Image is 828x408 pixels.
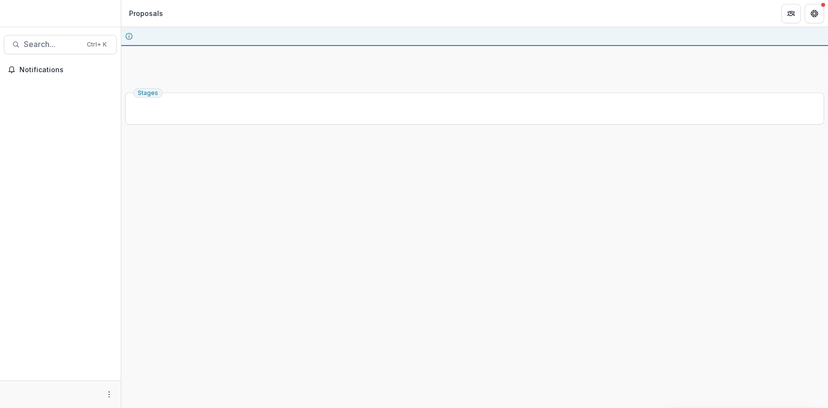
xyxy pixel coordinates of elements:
[125,6,167,20] nav: breadcrumb
[138,90,158,96] span: Stages
[24,40,81,49] span: Search...
[781,4,801,23] button: Partners
[103,389,115,400] button: More
[4,35,117,54] button: Search...
[19,66,113,74] span: Notifications
[805,4,824,23] button: Get Help
[129,8,163,18] div: Proposals
[4,62,117,78] button: Notifications
[85,39,109,50] div: Ctrl + K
